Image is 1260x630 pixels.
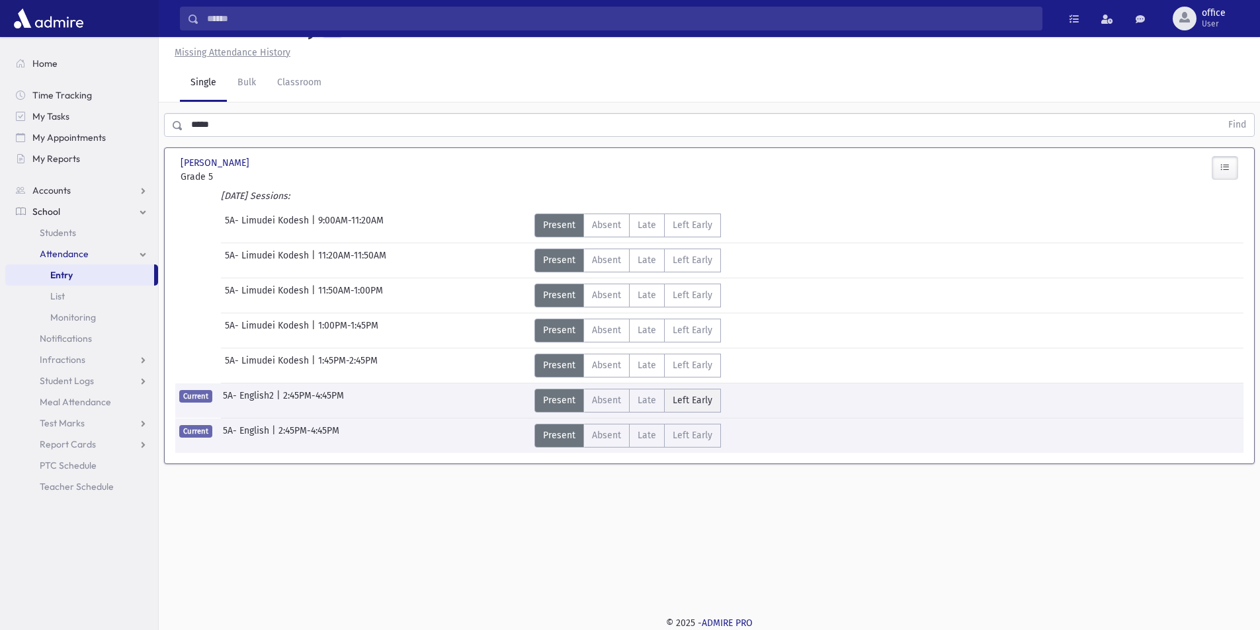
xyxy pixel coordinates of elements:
[543,323,575,337] span: Present
[5,85,158,106] a: Time Tracking
[5,243,158,264] a: Attendance
[175,47,290,58] u: Missing Attendance History
[5,476,158,497] a: Teacher Schedule
[534,389,721,413] div: AttTypes
[592,358,621,372] span: Absent
[5,201,158,222] a: School
[638,253,656,267] span: Late
[673,358,712,372] span: Left Early
[534,284,721,307] div: AttTypes
[638,323,656,337] span: Late
[32,110,69,122] span: My Tasks
[534,249,721,272] div: AttTypes
[638,393,656,407] span: Late
[272,424,278,448] span: |
[227,65,267,102] a: Bulk
[221,190,290,202] i: [DATE] Sessions:
[181,170,346,184] span: Grade 5
[673,428,712,442] span: Left Early
[225,319,312,342] span: 5A- Limudei Kodesh
[312,354,318,377] span: |
[5,180,158,201] a: Accounts
[318,284,383,307] span: 11:50AM-1:00PM
[673,218,712,232] span: Left Early
[673,253,712,267] span: Left Early
[312,214,318,237] span: |
[223,389,276,413] span: 5A- English2
[32,206,60,217] span: School
[5,286,158,307] a: List
[40,375,94,387] span: Student Logs
[318,354,378,377] span: 1:45PM-2:45PM
[179,425,212,438] span: Current
[5,264,154,286] a: Entry
[180,616,1239,630] div: © 2025 -
[40,248,89,260] span: Attendance
[638,358,656,372] span: Late
[5,328,158,349] a: Notifications
[673,323,712,337] span: Left Early
[40,481,114,492] span: Teacher Schedule
[179,390,212,403] span: Current
[5,455,158,476] a: PTC Schedule
[40,396,111,408] span: Meal Attendance
[1202,8,1226,19] span: office
[40,227,76,239] span: Students
[543,428,575,442] span: Present
[5,222,158,243] a: Students
[225,354,312,377] span: 5A- Limudei Kodesh
[673,393,712,407] span: Left Early
[592,288,621,302] span: Absent
[534,354,721,377] div: AttTypes
[5,434,158,455] a: Report Cards
[543,358,575,372] span: Present
[592,428,621,442] span: Absent
[32,58,58,69] span: Home
[278,424,339,448] span: 2:45PM-4:45PM
[312,319,318,342] span: |
[199,7,1042,30] input: Search
[267,65,332,102] a: Classroom
[592,218,621,232] span: Absent
[638,218,656,232] span: Late
[32,153,80,165] span: My Reports
[32,184,71,196] span: Accounts
[592,253,621,267] span: Absent
[312,284,318,307] span: |
[40,333,92,344] span: Notifications
[5,413,158,434] a: Test Marks
[32,89,92,101] span: Time Tracking
[40,354,85,366] span: Infractions
[50,311,96,323] span: Monitoring
[181,156,252,170] span: [PERSON_NAME]
[534,319,721,342] div: AttTypes
[5,106,158,127] a: My Tasks
[638,428,656,442] span: Late
[318,249,386,272] span: 11:20AM-11:50AM
[225,214,312,237] span: 5A- Limudei Kodesh
[40,438,96,450] span: Report Cards
[225,249,312,272] span: 5A- Limudei Kodesh
[592,393,621,407] span: Absent
[673,288,712,302] span: Left Early
[283,389,344,413] span: 2:45PM-4:45PM
[5,349,158,370] a: Infractions
[638,288,656,302] span: Late
[11,5,87,32] img: AdmirePro
[318,319,378,342] span: 1:00PM-1:45PM
[40,417,85,429] span: Test Marks
[5,370,158,391] a: Student Logs
[32,132,106,143] span: My Appointments
[543,253,575,267] span: Present
[1202,19,1226,29] span: User
[318,214,384,237] span: 9:00AM-11:20AM
[169,47,290,58] a: Missing Attendance History
[5,127,158,148] a: My Appointments
[5,391,158,413] a: Meal Attendance
[5,307,158,328] a: Monitoring
[543,288,575,302] span: Present
[40,459,97,471] span: PTC Schedule
[5,53,158,74] a: Home
[225,284,312,307] span: 5A- Limudei Kodesh
[312,249,318,272] span: |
